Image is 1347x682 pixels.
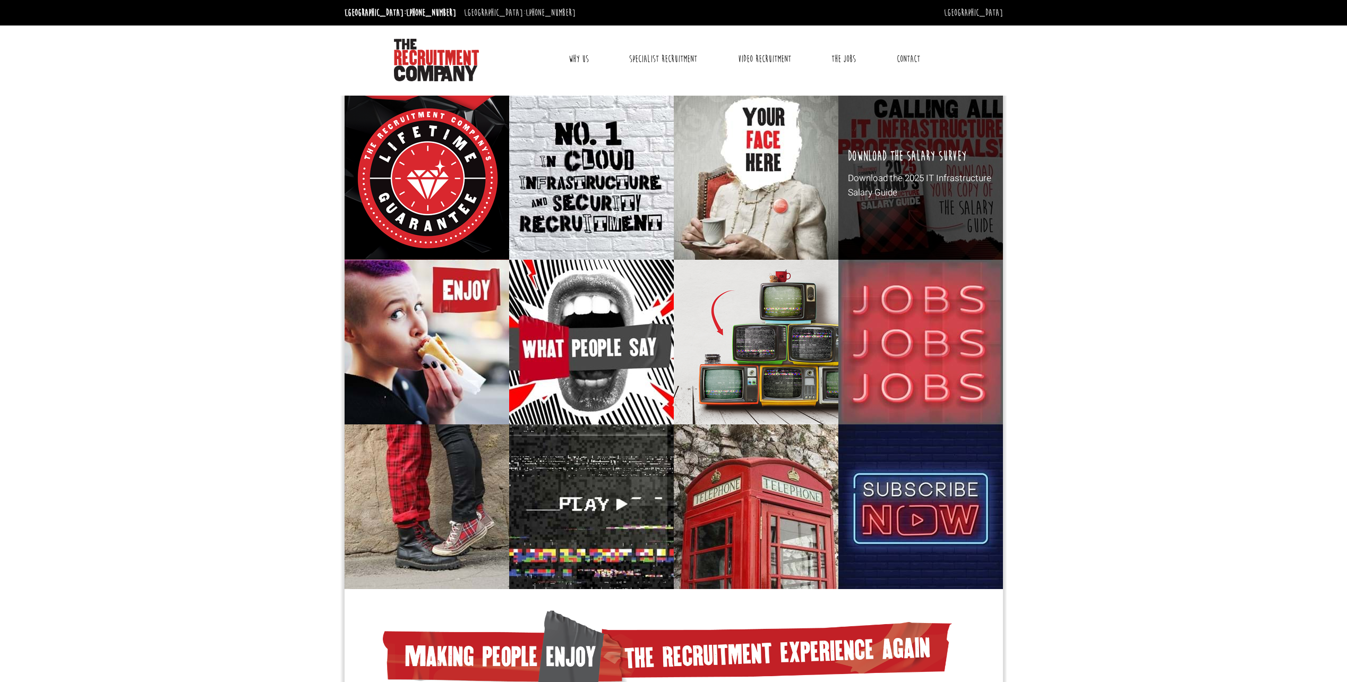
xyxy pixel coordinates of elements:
[461,4,578,21] li: [GEOGRAPHIC_DATA]:
[848,171,993,200] p: Download the 2025 IT Infrastructure Salary Guide
[838,95,1003,260] a: Download the salary survey Download the 2025 IT Infrastructure Salary Guide
[406,7,456,19] a: [PHONE_NUMBER]
[848,149,966,165] h3: Download the salary survey
[561,46,597,72] a: Why Us
[621,46,705,72] a: Specialist Recruitment
[889,46,928,72] a: Contact
[394,39,479,81] img: The Recruitment Company
[730,46,799,72] a: Video Recruitment
[823,46,864,72] a: The Jobs
[944,7,1003,19] a: [GEOGRAPHIC_DATA]
[526,7,576,19] a: [PHONE_NUMBER]
[342,4,459,21] li: [GEOGRAPHIC_DATA]:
